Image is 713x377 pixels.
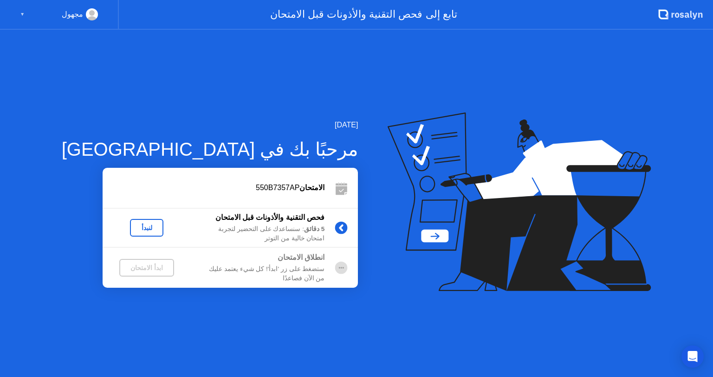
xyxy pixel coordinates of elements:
[62,8,83,20] div: مجهول
[130,219,163,237] button: لنبدأ
[62,135,358,163] div: مرحبًا بك في [GEOGRAPHIC_DATA]
[215,213,325,221] b: فحص التقنية والأذونات قبل الامتحان
[304,225,324,232] b: 5 دقائق
[191,265,324,284] div: ستضغط على زر 'ابدأ'! كل شيء يعتمد عليك من الآن فصاعدًا
[681,345,704,368] div: Open Intercom Messenger
[278,253,324,261] b: انطلاق الامتحان
[191,225,324,244] div: : سنساعدك على التحضير لتجربة امتحان خالية من التوتر
[62,119,358,131] div: [DATE]
[299,184,324,192] b: الامتحان
[119,259,174,277] button: ابدأ الامتحان
[103,182,324,193] div: 550B7357AP
[134,224,160,231] div: لنبدأ
[20,8,25,20] div: ▼
[123,264,170,271] div: ابدأ الامتحان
